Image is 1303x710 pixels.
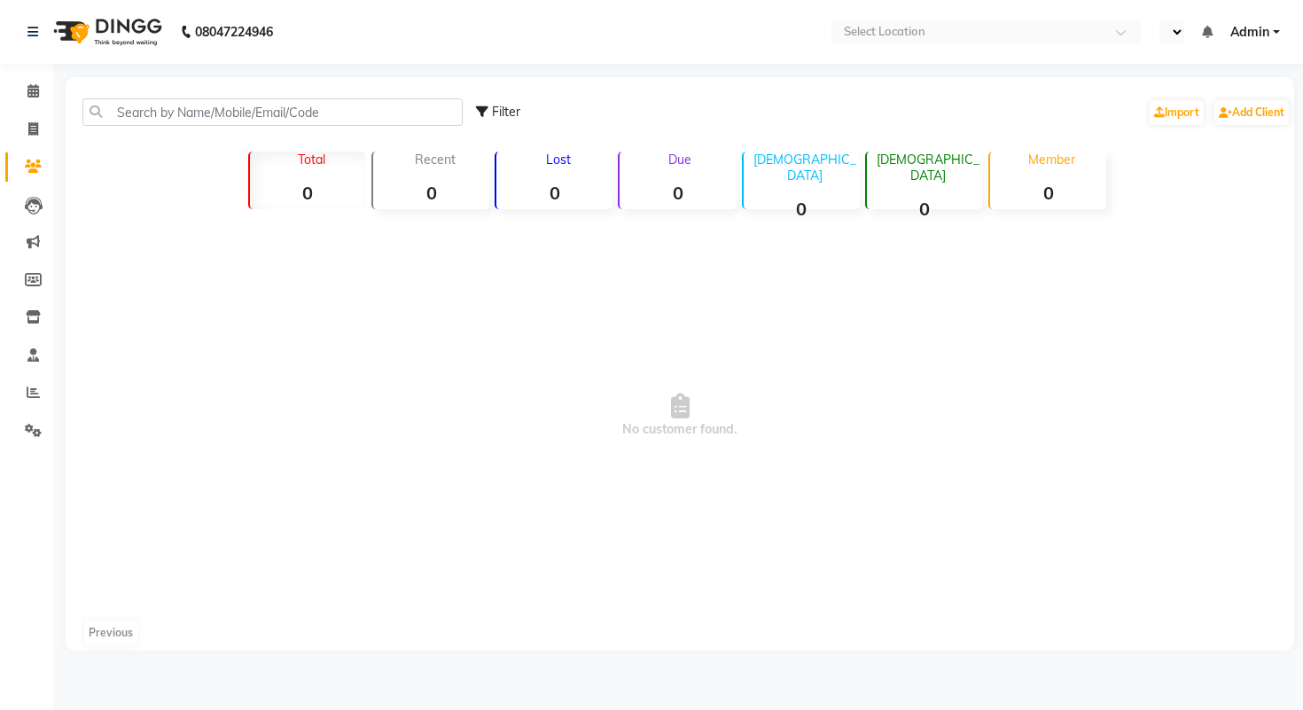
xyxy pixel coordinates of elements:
[380,152,489,168] p: Recent
[867,198,983,220] strong: 0
[623,152,736,168] p: Due
[195,7,273,57] b: 08047224946
[874,152,983,183] p: [DEMOGRAPHIC_DATA]
[844,23,925,41] div: Select Location
[503,152,612,168] p: Lost
[751,152,860,183] p: [DEMOGRAPHIC_DATA]
[1230,23,1269,42] span: Admin
[1214,100,1289,125] a: Add Client
[257,152,366,168] p: Total
[1150,100,1204,125] a: Import
[45,7,167,57] img: logo
[744,198,860,220] strong: 0
[250,182,366,204] strong: 0
[997,152,1106,168] p: Member
[620,182,736,204] strong: 0
[82,98,463,126] input: Search by Name/Mobile/Email/Code
[496,182,612,204] strong: 0
[492,104,520,120] span: Filter
[66,216,1294,615] span: No customer found.
[373,182,489,204] strong: 0
[990,182,1106,204] strong: 0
